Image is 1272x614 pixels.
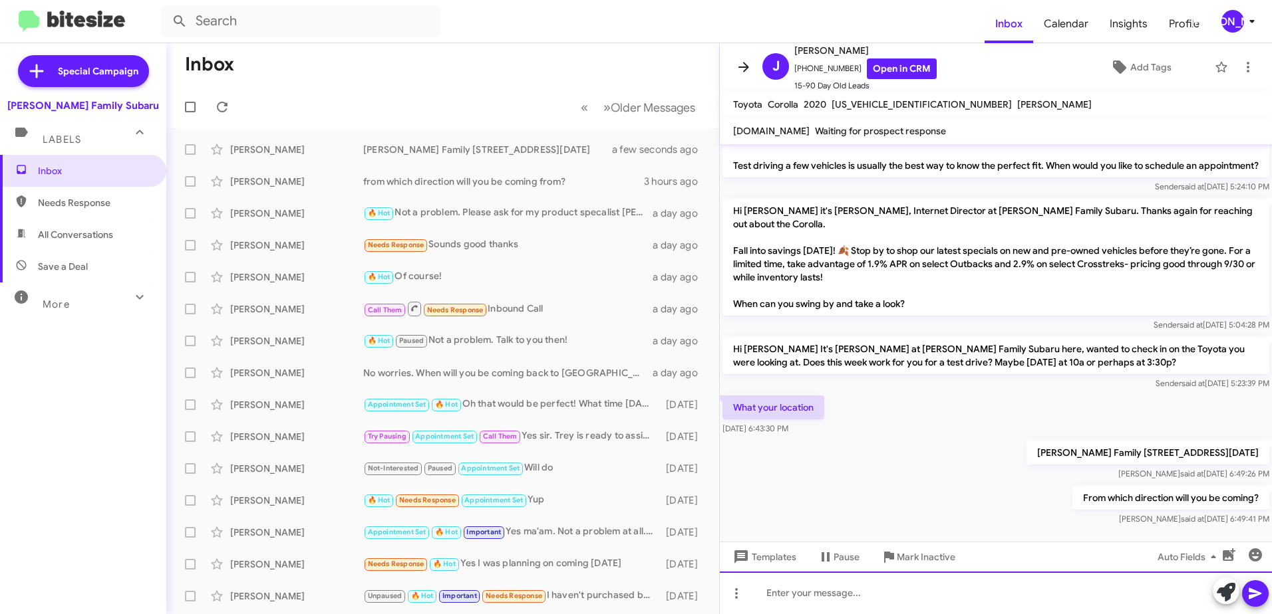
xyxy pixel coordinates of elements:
span: 🔥 Hot [411,591,434,600]
span: Important [442,591,477,600]
div: Not a problem. Talk to you then! [363,333,653,348]
span: Toyota [733,98,762,110]
span: Sender [DATE] 5:04:28 PM [1154,320,1269,330]
span: Needs Response [486,591,542,600]
span: Sender [DATE] 5:24:10 PM [1155,181,1269,191]
span: [PERSON_NAME] [794,43,937,58]
div: [PERSON_NAME] [230,398,363,411]
span: Special Campaign [58,64,138,78]
a: Calendar [1033,5,1099,43]
span: 🔥 Hot [368,336,391,345]
a: Profile [1158,5,1210,43]
button: Auto Fields [1147,545,1232,569]
span: Appointment Set [368,528,426,536]
span: Call Them [368,306,402,314]
span: [DOMAIN_NAME] [733,125,810,137]
span: [DATE] 6:43:30 PM [722,423,788,433]
span: Paused [399,336,424,345]
div: Yes I was planning on coming [DATE] [363,556,660,571]
div: a day ago [653,302,709,316]
div: 3 hours ago [644,175,709,188]
span: Older Messages [611,100,695,115]
span: Corolla [768,98,798,110]
div: [PERSON_NAME] Family [STREET_ADDRESS][DATE] [363,143,629,156]
div: [PERSON_NAME] [230,302,363,316]
span: 🔥 Hot [368,496,391,504]
span: Not-Interested [368,464,419,472]
h1: Inbox [185,54,234,75]
button: Previous [573,94,596,121]
div: a day ago [653,334,709,348]
button: Pause [807,545,870,569]
div: Oh that would be perfect! What time [DATE] would work for you? [363,397,660,412]
span: » [603,99,611,116]
div: [PERSON_NAME] [230,207,363,220]
span: Auto Fields [1158,545,1221,569]
span: Save a Deal [38,260,88,273]
div: [DATE] [660,430,709,443]
div: [DATE] [660,526,709,539]
div: [PERSON_NAME] [230,430,363,443]
div: No worries. When will you be coming back to [GEOGRAPHIC_DATA]? [363,366,653,379]
button: Add Tags [1073,55,1208,79]
div: [PERSON_NAME] [230,526,363,539]
span: said at [1182,378,1205,388]
span: 15-90 Day Old Leads [794,79,937,92]
span: 🔥 Hot [435,528,458,536]
span: [PERSON_NAME] [1017,98,1092,110]
div: [PERSON_NAME] [1221,10,1244,33]
div: a day ago [653,366,709,379]
span: Needs Response [368,560,424,568]
div: [PERSON_NAME] [230,270,363,284]
span: [PHONE_NUMBER] [794,58,937,79]
span: said at [1181,514,1204,524]
span: said at [1181,181,1204,191]
input: Search [161,5,440,37]
div: [PERSON_NAME] Family Subaru [7,99,159,112]
div: Yes ma'am. Not a problem at all. I hope you have a great day and we will talk soon! [363,524,660,540]
span: More [43,298,70,310]
p: Hi [PERSON_NAME] it's [PERSON_NAME], Internet Director at [PERSON_NAME] Family Subaru. Thanks aga... [722,199,1269,316]
div: [PERSON_NAME] [230,494,363,507]
button: [PERSON_NAME] [1210,10,1257,33]
span: 🔥 Hot [435,400,458,409]
p: What your location [722,395,824,419]
span: Important [466,528,501,536]
div: [PERSON_NAME] [230,175,363,188]
div: [DATE] [660,398,709,411]
div: Inbound Call [363,300,653,317]
button: Next [595,94,703,121]
div: [PERSON_NAME] [230,239,363,252]
div: [PERSON_NAME] [230,143,363,156]
span: « [581,99,588,116]
span: 🔥 Hot [368,209,391,217]
div: [DATE] [660,589,709,603]
button: Mark Inactive [870,545,966,569]
span: Appointment Set [368,400,426,409]
a: Inbox [985,5,1033,43]
div: [PERSON_NAME] [230,462,363,475]
a: Insights [1099,5,1158,43]
span: Needs Response [38,196,151,209]
span: [PERSON_NAME] [DATE] 6:49:26 PM [1118,468,1269,478]
div: [DATE] [660,558,709,571]
span: Call Them [483,432,518,441]
div: a day ago [653,270,709,284]
div: [PERSON_NAME] [230,366,363,379]
span: J [772,56,780,77]
span: Unpaused [368,591,402,600]
span: 🔥 Hot [433,560,456,568]
p: Hi [PERSON_NAME] it's [PERSON_NAME] at [PERSON_NAME] Family Subaru. I just wanted to thank you fo... [722,114,1269,177]
div: a day ago [653,239,709,252]
span: Pause [834,545,860,569]
span: [US_VEHICLE_IDENTIFICATION_NUMBER] [832,98,1012,110]
p: From which direction will you be coming? [1072,486,1269,510]
div: I haven't purchased but I'm not interested right now [363,588,660,603]
div: from which direction will you be coming from? [363,175,644,188]
a: Special Campaign [18,55,149,87]
span: Paused [428,464,452,472]
span: Appointment Set [464,496,523,504]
